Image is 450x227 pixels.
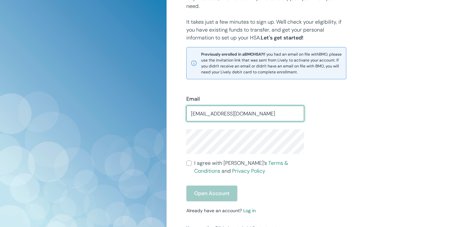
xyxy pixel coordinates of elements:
[186,95,200,103] label: Email
[261,34,304,41] strong: Let's get started!
[186,18,346,42] p: It takes just a few minutes to sign up. We'll check your eligibility, if you have existing funds ...
[194,159,304,175] span: I agree with [PERSON_NAME]’s and
[232,167,265,174] a: Privacy Policy
[201,52,263,57] strong: Previously enrolled in a BMO HSA?
[201,51,342,75] span: If you had an email on file with BMO , please use the invitation link that was sent from Lively t...
[186,208,256,214] small: Already have an account?
[243,208,256,214] a: Log in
